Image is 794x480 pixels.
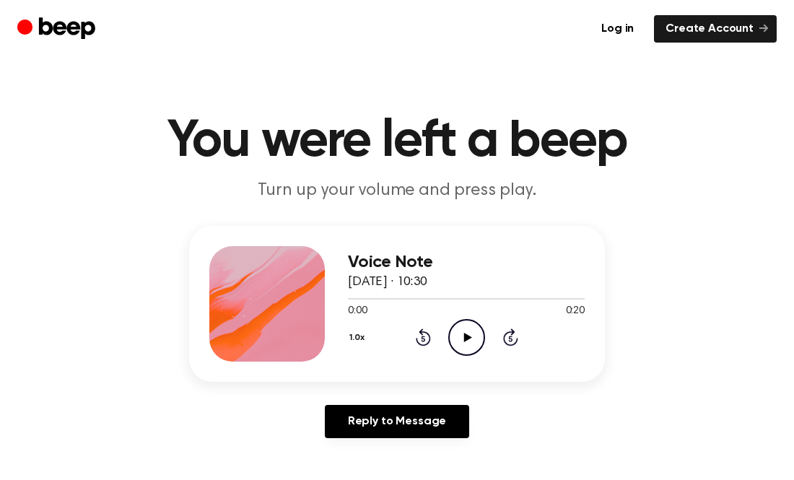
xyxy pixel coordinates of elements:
p: Turn up your volume and press play. [120,179,674,203]
span: 0:20 [566,304,585,319]
h3: Voice Note [348,253,585,272]
a: Create Account [654,15,777,43]
span: [DATE] · 10:30 [348,276,427,289]
a: Reply to Message [325,405,469,438]
a: Log in [590,15,645,43]
h1: You were left a beep [27,115,767,167]
span: 0:00 [348,304,367,319]
button: 1.0x [348,326,370,350]
a: Beep [17,15,99,43]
